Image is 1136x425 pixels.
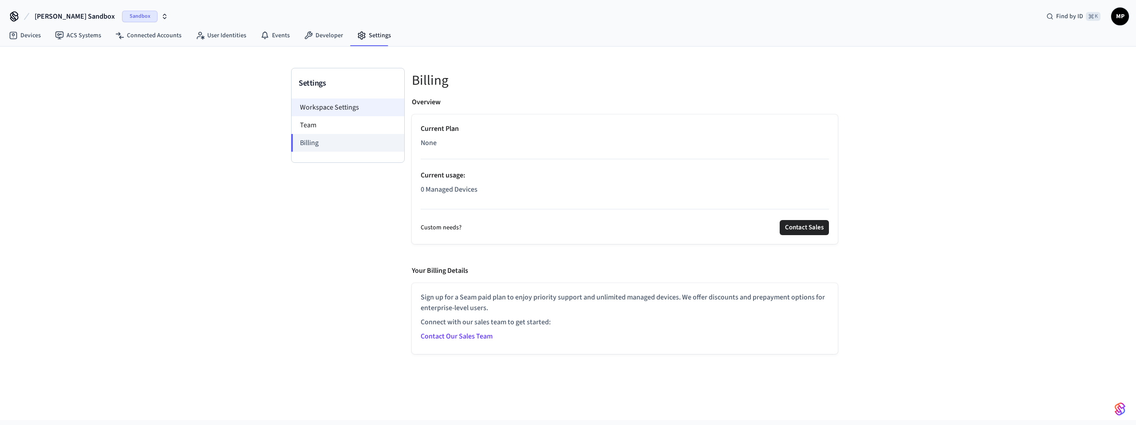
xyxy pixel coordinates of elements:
p: 0 Managed Devices [421,184,829,195]
a: Devices [2,28,48,43]
h5: Billing [412,71,838,90]
a: Contact Our Sales Team [421,331,493,341]
div: Find by ID⌘ K [1039,8,1108,24]
a: Connected Accounts [108,28,189,43]
p: Your Billing Details [412,265,468,276]
p: Current Plan [421,123,829,134]
span: Sandbox [122,11,158,22]
a: Events [253,28,297,43]
span: MP [1112,8,1128,24]
div: Custom needs? [421,220,829,235]
a: ACS Systems [48,28,108,43]
li: Workspace Settings [292,98,404,116]
p: Overview [412,97,441,107]
button: MP [1111,8,1129,25]
li: Team [292,116,404,134]
span: ⌘ K [1086,12,1100,21]
h3: Settings [299,77,397,90]
p: Connect with our sales team to get started: [421,317,829,327]
span: None [421,138,437,148]
a: User Identities [189,28,253,43]
p: Sign up for a Seam paid plan to enjoy priority support and unlimited managed devices. We offer di... [421,292,829,313]
span: [PERSON_NAME] Sandbox [35,11,115,22]
img: SeamLogoGradient.69752ec5.svg [1115,402,1125,416]
p: Current usage : [421,170,829,181]
a: Settings [350,28,398,43]
span: Find by ID [1056,12,1083,21]
a: Developer [297,28,350,43]
li: Billing [291,134,404,152]
button: Contact Sales [780,220,829,235]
